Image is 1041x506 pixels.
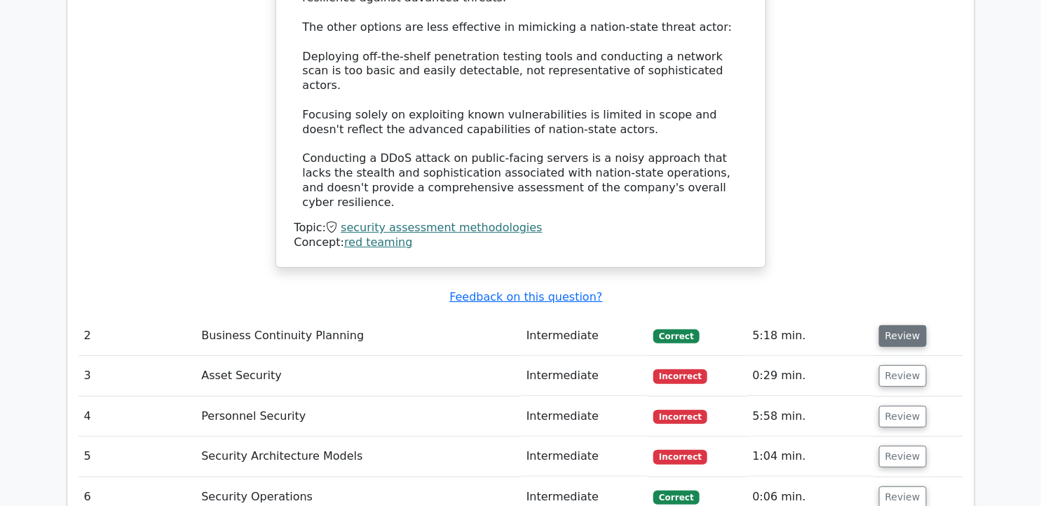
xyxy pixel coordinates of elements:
[879,365,927,387] button: Review
[344,235,413,249] a: red teaming
[747,356,873,396] td: 0:29 min.
[653,369,707,383] span: Incorrect
[79,356,196,396] td: 3
[879,325,927,347] button: Review
[449,290,602,303] a: Feedback on this question?
[879,406,927,428] button: Review
[521,397,648,437] td: Intermediate
[196,437,521,477] td: Security Architecture Models
[747,397,873,437] td: 5:58 min.
[521,316,648,356] td: Intermediate
[653,329,699,343] span: Correct
[79,397,196,437] td: 4
[341,221,542,234] a: security assessment methodologies
[294,221,747,235] div: Topic:
[747,437,873,477] td: 1:04 min.
[79,437,196,477] td: 5
[196,356,521,396] td: Asset Security
[294,235,747,250] div: Concept:
[196,316,521,356] td: Business Continuity Planning
[521,437,648,477] td: Intermediate
[521,356,648,396] td: Intermediate
[879,446,927,467] button: Review
[196,397,521,437] td: Personnel Security
[653,410,707,424] span: Incorrect
[653,450,707,464] span: Incorrect
[653,491,699,505] span: Correct
[79,316,196,356] td: 2
[747,316,873,356] td: 5:18 min.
